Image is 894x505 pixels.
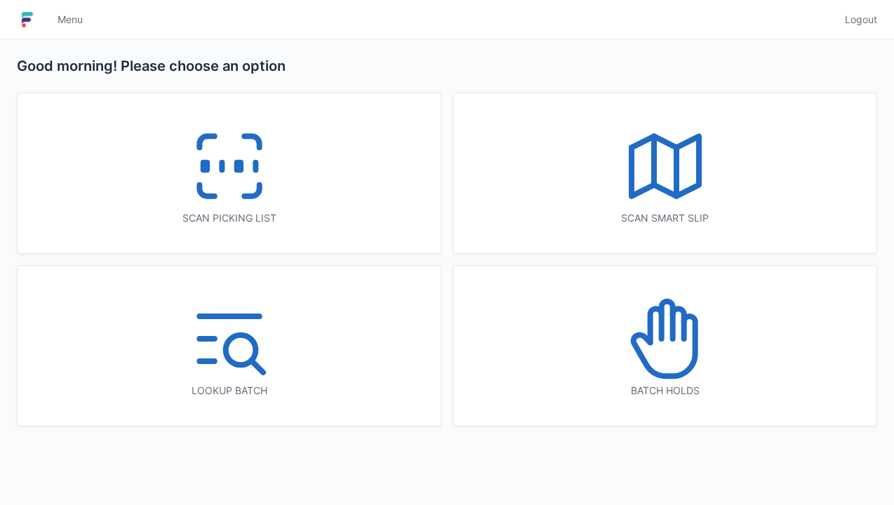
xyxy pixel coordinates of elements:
[49,7,91,32] a: Menu
[845,13,877,27] span: Logout
[46,211,413,225] div: Scan picking list
[481,211,848,225] div: Scan smart slip
[46,384,413,398] div: Lookup batch
[17,8,38,31] img: logo-small.jpg
[17,93,441,254] a: Scan picking list
[17,56,877,76] h2: Good morning! Please choose an option
[453,265,877,426] a: Batch holds
[453,93,877,254] a: Scan smart slip
[17,265,441,426] a: Lookup batch
[58,13,83,27] span: Menu
[836,7,877,32] a: Logout
[481,384,848,398] div: Batch holds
